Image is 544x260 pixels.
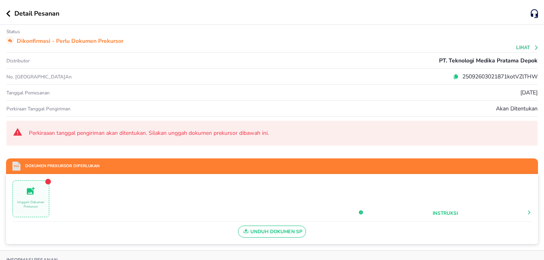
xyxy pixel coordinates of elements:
button: Unduh Dokumen SP [238,226,306,238]
button: Lihat [516,45,539,50]
button: Instruksi [433,210,458,217]
span: Unduh Dokumen SP [242,226,303,237]
p: Akan ditentukan [496,104,538,113]
p: Detail Pesanan [14,9,59,18]
span: Perkiraaan tanggal pengiriman akan ditentukan. Silakan unggah dokumen prekursor dibawah ini. [29,129,531,137]
p: Tanggal pemesanan [6,90,50,96]
p: [DATE] [520,88,538,97]
p: Distributor [6,58,30,64]
p: Status [6,28,20,35]
p: Dikonfirmasi - Perlu Dokumen Prekursor [17,37,123,45]
p: Perkiraan Tanggal Pengiriman [6,106,71,112]
p: 25092603021871kotVZlTHW [459,72,538,81]
p: Dokumen Prekursor Diperlukan [20,163,99,169]
p: Unggah Dokumen Prekursor [13,200,49,209]
p: No. [GEOGRAPHIC_DATA]an [6,74,183,80]
p: PT. Teknologi Medika Pratama Depok [439,56,538,65]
